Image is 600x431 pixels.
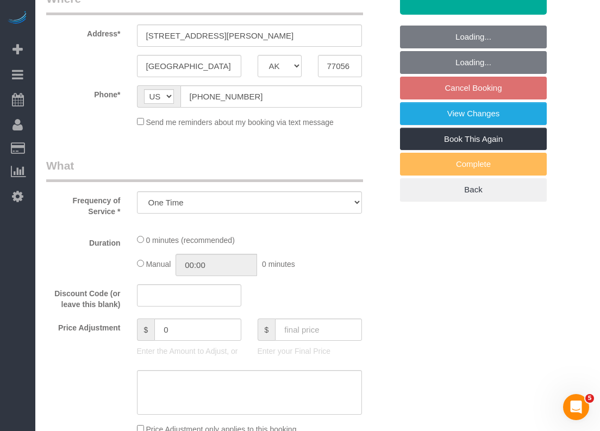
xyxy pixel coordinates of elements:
iframe: Intercom live chat [563,394,589,420]
label: Phone* [38,85,129,100]
span: Manual [146,260,171,268]
input: City* [137,55,241,77]
label: Frequency of Service * [38,191,129,217]
span: Send me reminders about my booking via text message [146,118,334,127]
span: $ [258,318,276,341]
label: Discount Code (or leave this blank) [38,284,129,310]
label: Address* [38,24,129,39]
a: Book This Again [400,128,547,151]
p: Enter your Final Price [258,346,362,357]
span: 5 [585,394,594,403]
label: Price Adjustment [38,318,129,333]
a: Back [400,178,547,201]
span: $ [137,318,155,341]
p: Enter the Amount to Adjust, or [137,346,241,357]
img: Automaid Logo [7,11,28,26]
span: 0 minutes (recommended) [146,236,234,245]
a: View Changes [400,102,547,125]
input: Phone* [180,85,362,108]
input: Zip Code* [318,55,362,77]
label: Duration [38,234,129,248]
input: final price [275,318,361,341]
span: 0 minutes [262,260,295,268]
legend: What [46,158,363,182]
